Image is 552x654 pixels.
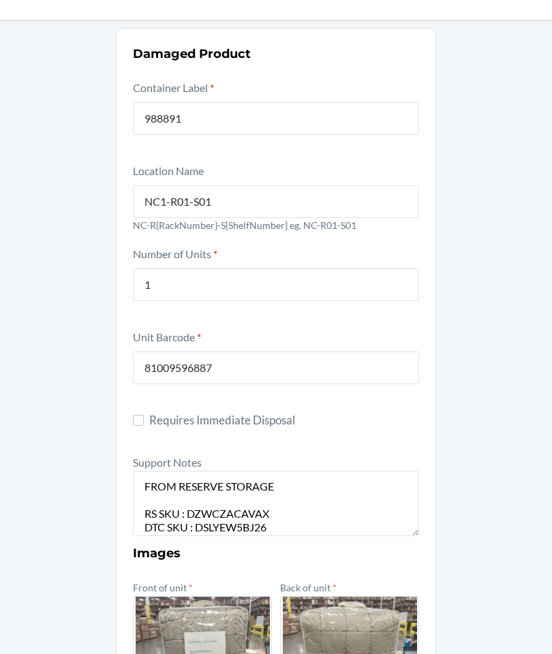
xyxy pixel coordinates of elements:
h3: Images [133,544,419,562]
input: Requires Immediate Disposal [133,415,144,426]
h2: Damaged Product [133,45,419,63]
label: Back of unit [280,582,337,593]
label: Number of Units [133,247,217,260]
label: Support Notes [133,456,202,469]
label: Unit Barcode [133,330,201,343]
span: Requires Immediate Disposal [149,411,419,429]
label: Container Label [133,81,214,94]
p: NC-R{RackNumber}-S{ShelfNumber} eg. NC-R01-S01 [133,218,419,232]
label: Front of unit [133,582,193,593]
label: Location Name [133,164,204,177]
